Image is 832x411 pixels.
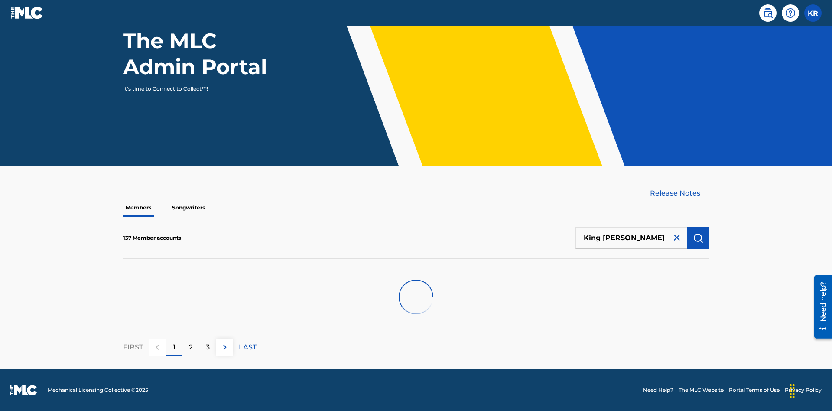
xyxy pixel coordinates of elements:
[123,85,273,93] p: It's time to Connect to Collect™!
[397,278,435,316] img: preloader
[10,385,37,395] img: logo
[672,232,682,243] img: close
[693,233,703,243] img: Search Works
[785,378,799,404] div: Drag
[123,342,143,352] p: FIRST
[123,234,181,242] p: 137 Member accounts
[10,7,44,19] img: MLC Logo
[169,199,208,217] p: Songwriters
[239,342,257,352] p: LAST
[763,8,773,18] img: search
[789,369,832,411] iframe: Chat Widget
[48,386,148,394] span: Mechanical Licensing Collective © 2025
[808,272,832,343] iframe: Resource Center
[804,4,822,22] div: User Menu
[759,4,777,22] a: Public Search
[782,4,799,22] div: Help
[220,342,230,352] img: right
[206,342,210,352] p: 3
[173,342,175,352] p: 1
[575,227,687,249] input: Search Members
[785,386,822,394] a: Privacy Policy
[785,8,796,18] img: help
[123,2,285,80] h1: Welcome to The MLC Admin Portal
[650,188,709,199] a: Release Notes
[189,342,193,352] p: 2
[679,386,724,394] a: The MLC Website
[643,386,673,394] a: Need Help?
[123,199,154,217] p: Members
[729,386,780,394] a: Portal Terms of Use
